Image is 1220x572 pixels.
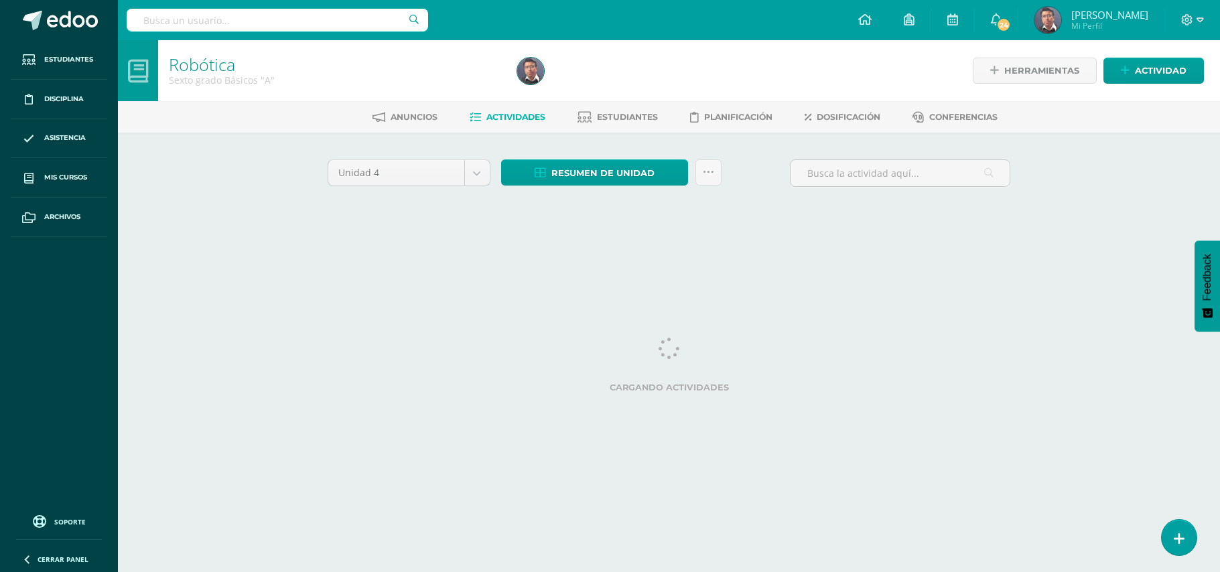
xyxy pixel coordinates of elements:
[1201,254,1213,301] span: Feedback
[817,112,880,122] span: Dosificación
[44,54,93,65] span: Estudiantes
[11,119,107,159] a: Asistencia
[517,58,544,84] img: 83b56ef28f26fe507cf05badbb9af362.png
[44,172,87,183] span: Mis cursos
[169,74,501,86] div: Sexto grado Básicos 'A'
[551,161,655,186] span: Resumen de unidad
[690,106,772,128] a: Planificación
[486,112,545,122] span: Actividades
[16,512,102,530] a: Soporte
[1004,58,1079,83] span: Herramientas
[44,133,86,143] span: Asistencia
[38,555,88,564] span: Cerrar panel
[1103,58,1204,84] a: Actividad
[391,112,437,122] span: Anuncios
[1135,58,1187,83] span: Actividad
[1071,8,1148,21] span: [PERSON_NAME]
[973,58,1097,84] a: Herramientas
[501,159,688,186] a: Resumen de unidad
[704,112,772,122] span: Planificación
[338,160,454,186] span: Unidad 4
[1071,20,1148,31] span: Mi Perfil
[44,94,84,104] span: Disciplina
[11,158,107,198] a: Mis cursos
[791,160,1010,186] input: Busca la actividad aquí...
[470,106,545,128] a: Actividades
[54,517,86,526] span: Soporte
[996,17,1011,32] span: 24
[578,106,658,128] a: Estudiantes
[328,160,490,186] a: Unidad 4
[912,106,998,128] a: Conferencias
[1195,240,1220,332] button: Feedback - Mostrar encuesta
[805,106,880,128] a: Dosificación
[127,9,428,31] input: Busca un usuario...
[44,212,80,222] span: Archivos
[169,53,235,76] a: Robótica
[169,55,501,74] h1: Robótica
[11,40,107,80] a: Estudiantes
[929,112,998,122] span: Conferencias
[1034,7,1061,33] img: 83b56ef28f26fe507cf05badbb9af362.png
[11,198,107,237] a: Archivos
[328,382,1011,392] label: Cargando actividades
[11,80,107,119] a: Disciplina
[597,112,658,122] span: Estudiantes
[372,106,437,128] a: Anuncios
